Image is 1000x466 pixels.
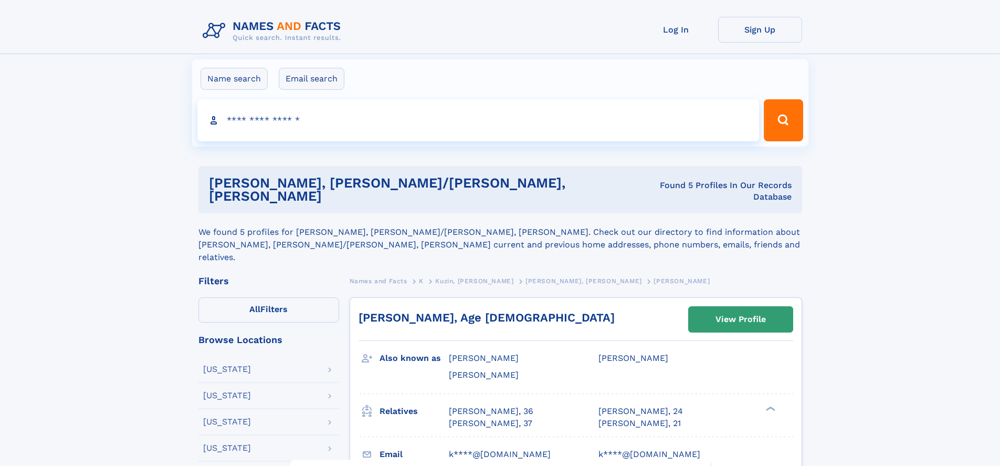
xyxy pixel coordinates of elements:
[350,274,407,287] a: Names and Facts
[634,17,718,43] a: Log In
[419,277,424,285] span: K
[449,406,533,417] a: [PERSON_NAME], 36
[598,418,681,429] a: [PERSON_NAME], 21
[764,99,803,141] button: Search Button
[598,353,668,363] span: [PERSON_NAME]
[198,335,339,345] div: Browse Locations
[203,365,251,374] div: [US_STATE]
[654,277,710,285] span: [PERSON_NAME]
[203,418,251,426] div: [US_STATE]
[715,307,766,332] div: View Profile
[197,99,760,141] input: search input
[203,391,251,400] div: [US_STATE]
[198,213,802,264] div: We found 5 profiles for [PERSON_NAME], [PERSON_NAME]/[PERSON_NAME], [PERSON_NAME]. Check out our ...
[525,274,642,287] a: [PERSON_NAME], [PERSON_NAME]
[763,406,776,412] div: ❯
[249,304,260,314] span: All
[198,276,339,286] div: Filters
[198,17,350,45] img: Logo Names and Facts
[209,177,636,203] h1: [PERSON_NAME], [PERSON_NAME]/[PERSON_NAME], [PERSON_NAME]
[689,307,793,332] a: View Profile
[435,277,513,285] span: Kuzin, [PERSON_NAME]
[380,402,449,420] h3: Relatives
[380,446,449,463] h3: Email
[449,418,532,429] a: [PERSON_NAME], 37
[279,68,344,90] label: Email search
[419,274,424,287] a: K
[718,17,802,43] a: Sign Up
[380,349,449,367] h3: Also known as
[201,68,268,90] label: Name search
[449,353,519,363] span: [PERSON_NAME]
[203,444,251,452] div: [US_STATE]
[525,277,642,285] span: [PERSON_NAME], [PERSON_NAME]
[359,311,615,324] a: [PERSON_NAME], Age [DEMOGRAPHIC_DATA]
[435,274,513,287] a: Kuzin, [PERSON_NAME]
[598,406,683,417] a: [PERSON_NAME], 24
[198,297,339,323] label: Filters
[449,370,519,380] span: [PERSON_NAME]
[636,180,792,203] div: Found 5 Profiles In Our Records Database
